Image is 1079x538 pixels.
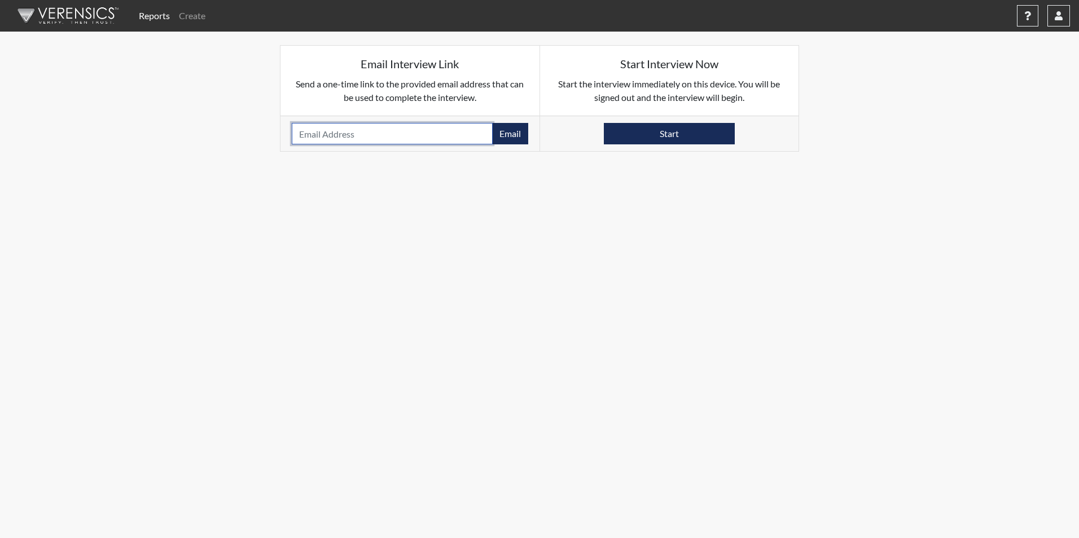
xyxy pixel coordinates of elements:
h5: Email Interview Link [292,57,528,70]
a: Reports [134,5,174,27]
h5: Start Interview Now [551,57,788,70]
p: Start the interview immediately on this device. You will be signed out and the interview will begin. [551,77,788,104]
input: Email Address [292,123,493,144]
button: Start [604,123,735,144]
button: Email [492,123,528,144]
a: Create [174,5,210,27]
p: Send a one-time link to the provided email address that can be used to complete the interview. [292,77,528,104]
